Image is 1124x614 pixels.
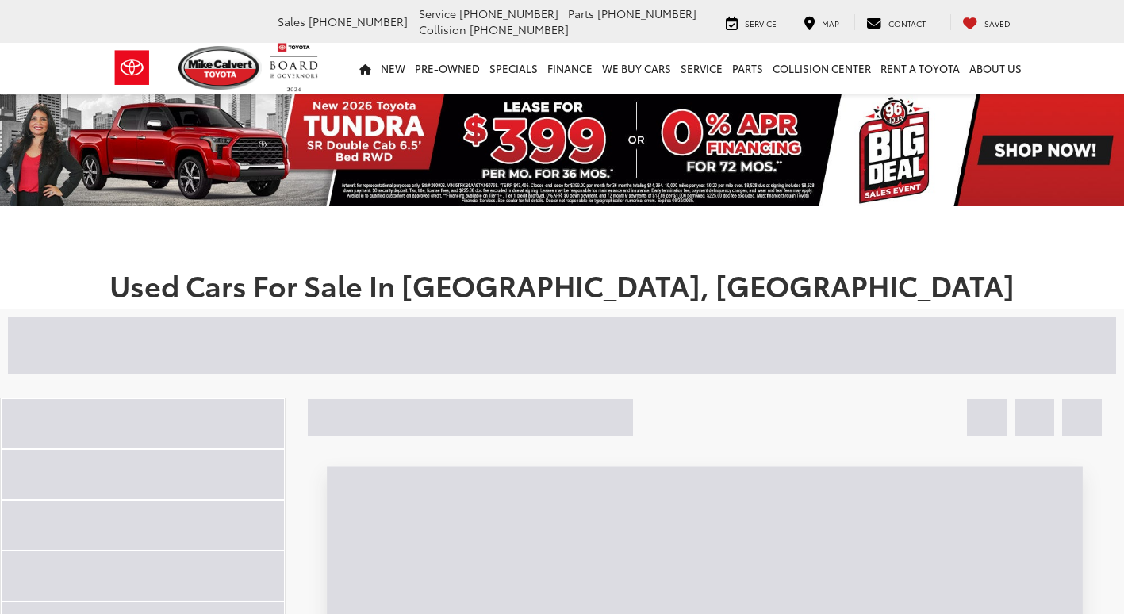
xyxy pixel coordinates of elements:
[278,13,305,29] span: Sales
[950,14,1022,30] a: My Saved Vehicles
[822,17,839,29] span: Map
[470,21,569,37] span: [PHONE_NUMBER]
[965,43,1026,94] a: About Us
[745,17,777,29] span: Service
[714,14,788,30] a: Service
[459,6,558,21] span: [PHONE_NUMBER]
[568,6,594,21] span: Parts
[888,17,926,29] span: Contact
[727,43,768,94] a: Parts
[768,43,876,94] a: Collision Center
[178,46,263,90] img: Mike Calvert Toyota
[485,43,543,94] a: Specials
[676,43,727,94] a: Service
[309,13,408,29] span: [PHONE_NUMBER]
[102,42,162,94] img: Toyota
[355,43,376,94] a: Home
[419,6,456,21] span: Service
[597,43,676,94] a: WE BUY CARS
[984,17,1011,29] span: Saved
[410,43,485,94] a: Pre-Owned
[543,43,597,94] a: Finance
[597,6,696,21] span: [PHONE_NUMBER]
[419,21,466,37] span: Collision
[376,43,410,94] a: New
[792,14,851,30] a: Map
[854,14,938,30] a: Contact
[876,43,965,94] a: Rent a Toyota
